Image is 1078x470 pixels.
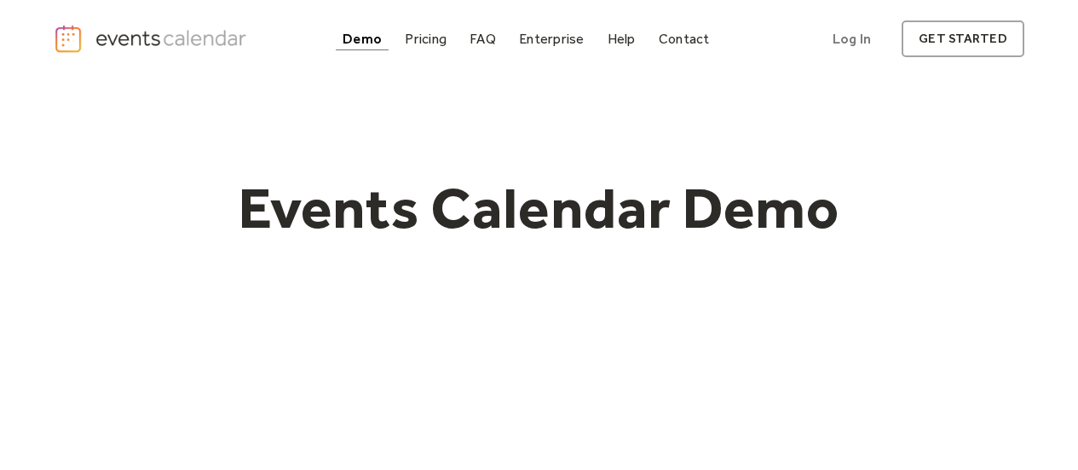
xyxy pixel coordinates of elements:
[652,27,717,50] a: Contact
[608,34,636,44] div: Help
[659,34,710,44] div: Contact
[470,34,496,44] div: FAQ
[601,27,643,50] a: Help
[398,27,453,50] a: Pricing
[902,20,1023,57] a: get started
[816,20,888,57] a: Log In
[54,24,251,55] a: home
[212,173,867,243] h1: Events Calendar Demo
[512,27,591,50] a: Enterprise
[519,34,584,44] div: Enterprise
[336,27,389,50] a: Demo
[463,27,503,50] a: FAQ
[405,34,447,44] div: Pricing
[343,34,382,44] div: Demo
